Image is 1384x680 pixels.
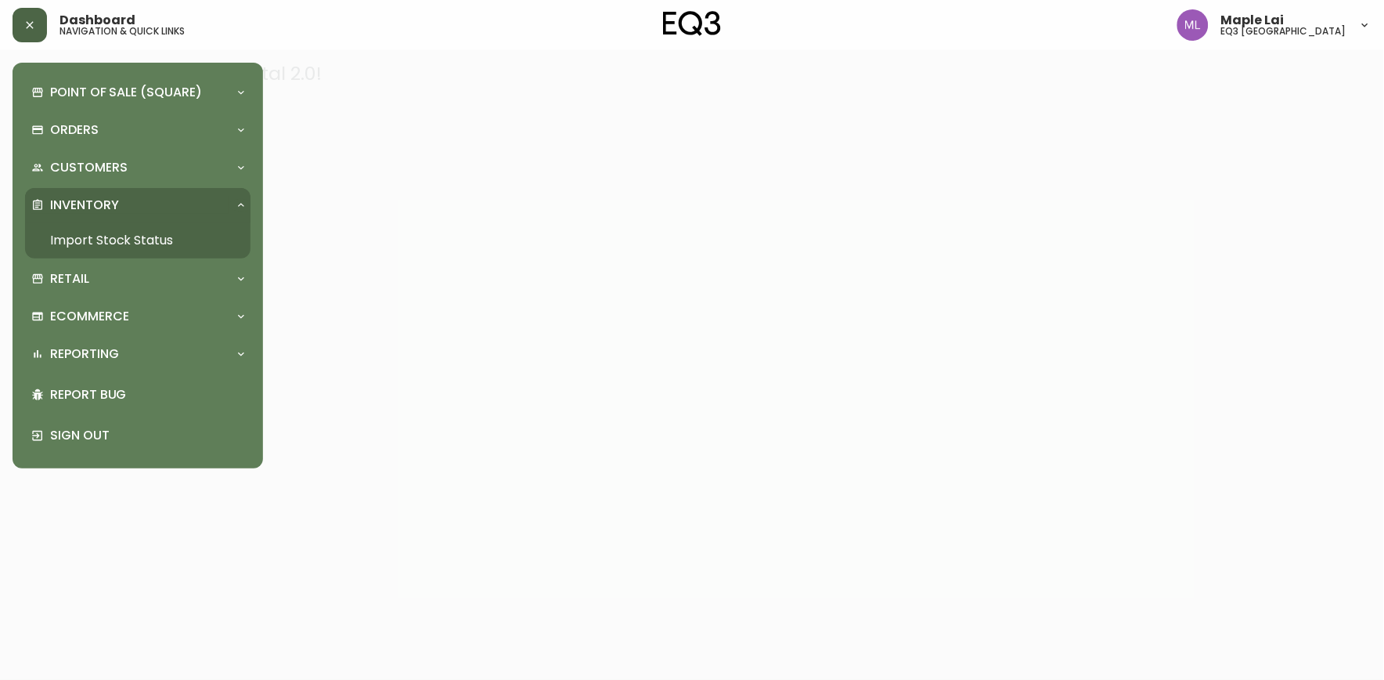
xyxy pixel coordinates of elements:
[25,113,250,147] div: Orders
[1177,9,1209,41] img: 61e28cffcf8cc9f4e300d877dd684943
[50,84,202,101] p: Point of Sale (Square)
[50,308,129,325] p: Ecommerce
[25,262,250,296] div: Retail
[50,386,244,403] p: Report Bug
[25,374,250,415] div: Report Bug
[25,337,250,371] div: Reporting
[50,345,119,363] p: Reporting
[663,11,721,36] img: logo
[50,159,128,176] p: Customers
[59,27,185,36] h5: navigation & quick links
[25,415,250,456] div: Sign Out
[50,427,244,444] p: Sign Out
[25,75,250,110] div: Point of Sale (Square)
[25,222,250,259] a: Import Stock Status
[50,197,119,214] p: Inventory
[25,150,250,185] div: Customers
[59,14,135,27] span: Dashboard
[50,270,89,288] p: Retail
[25,188,250,222] div: Inventory
[1221,27,1346,36] h5: eq3 [GEOGRAPHIC_DATA]
[1221,14,1285,27] span: Maple Lai
[50,121,99,139] p: Orders
[25,299,250,334] div: Ecommerce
